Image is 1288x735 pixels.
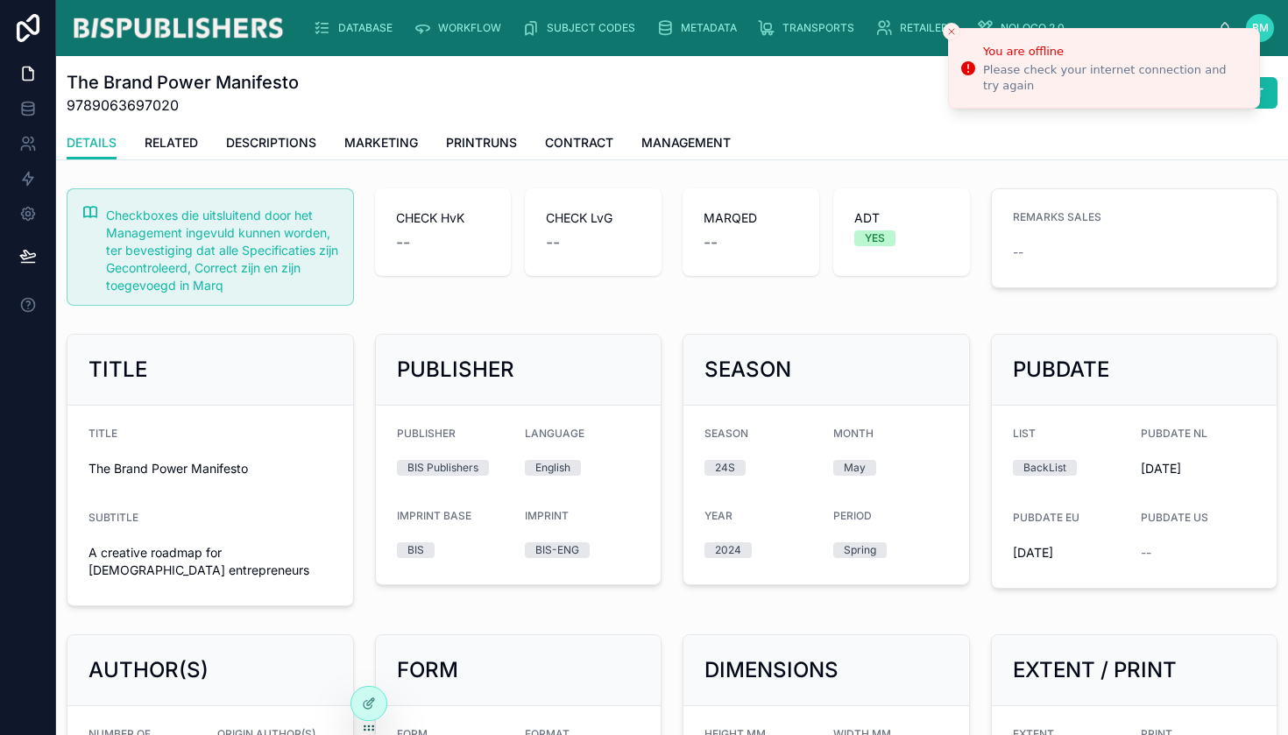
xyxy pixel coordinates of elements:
[408,12,513,44] a: WORKFLOW
[870,12,967,44] a: RETAILERS
[547,21,635,35] span: SUBJECT CODES
[407,542,424,558] div: BIS
[1141,544,1151,562] span: --
[715,542,741,558] div: 2024
[865,230,885,246] div: YES
[983,62,1245,94] div: Please check your internet connection and try again
[396,230,410,255] span: --
[88,656,209,684] h2: AUTHOR(S)
[641,127,731,162] a: MANAGEMENT
[704,230,718,255] span: --
[1013,511,1079,524] span: PUBDATE EU
[1013,427,1036,440] span: LIST
[704,656,839,684] h2: DIMENSIONS
[70,14,286,42] img: App logo
[545,127,613,162] a: CONTRACT
[900,21,955,35] span: RETAILERS
[546,209,640,227] span: CHECK LvG
[782,21,854,35] span: TRANSPORTS
[525,509,569,522] span: IMPRINT
[67,134,117,152] span: DETAILS
[67,70,299,95] h1: The Brand Power Manifesto
[67,95,299,116] span: 9789063697020
[300,9,1218,47] div: scrollable content
[1013,656,1177,684] h2: EXTENT / PRINT
[438,21,501,35] span: WORKFLOW
[88,460,332,477] span: The Brand Power Manifesto
[1252,21,1269,35] span: BM
[145,127,198,162] a: RELATED
[88,544,332,579] span: A creative roadmap for [DEMOGRAPHIC_DATA] entrepreneurs
[145,134,198,152] span: RELATED
[546,230,560,255] span: --
[854,209,949,227] span: ADT
[833,509,872,522] span: PERIOD
[545,134,613,152] span: CONTRACT
[1023,460,1066,476] div: BackList
[1013,210,1101,223] span: REMARKS SALES
[681,21,737,35] span: METADATA
[1013,544,1128,562] span: [DATE]
[446,134,517,152] span: PRINTRUNS
[1141,427,1207,440] span: PUBDATE NL
[517,12,648,44] a: SUBJECT CODES
[106,207,339,294] div: Checkboxes die uitsluitend door het Management ingevuld kunnen worden, ter bevestiging dat alle S...
[1013,356,1109,384] h2: PUBDATE
[943,23,960,40] button: Close toast
[396,209,491,227] span: CHECK HvK
[106,208,338,293] span: Checkboxes die uitsluitend door het Management ingevuld kunnen worden, ter bevestiging dat alle S...
[308,12,405,44] a: DATABASE
[338,21,393,35] span: DATABASE
[1013,244,1023,261] span: --
[226,134,316,152] span: DESCRIPTIONS
[397,509,471,522] span: IMPRINT BASE
[397,427,456,440] span: PUBLISHER
[67,127,117,160] a: DETAILS
[641,134,731,152] span: MANAGEMENT
[833,427,874,440] span: MONTH
[446,127,517,162] a: PRINTRUNS
[753,12,867,44] a: TRANSPORTS
[344,134,418,152] span: MARKETING
[844,460,866,476] div: May
[704,209,798,227] span: MARQED
[397,656,458,684] h2: FORM
[88,427,117,440] span: TITLE
[715,460,735,476] div: 24S
[226,127,316,162] a: DESCRIPTIONS
[844,542,876,558] div: Spring
[88,511,138,524] span: SUBTITLE
[971,12,1077,44] a: NOLOCO 2.0
[535,460,570,476] div: English
[344,127,418,162] a: MARKETING
[535,542,579,558] div: BIS-ENG
[407,460,478,476] div: BIS Publishers
[651,12,749,44] a: METADATA
[983,43,1245,60] div: You are offline
[397,356,514,384] h2: PUBLISHER
[525,427,584,440] span: LANGUAGE
[704,427,748,440] span: SEASON
[1141,460,1256,477] span: [DATE]
[704,509,732,522] span: YEAR
[88,356,147,384] h2: TITLE
[704,356,791,384] h2: SEASON
[1141,511,1208,524] span: PUBDATE US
